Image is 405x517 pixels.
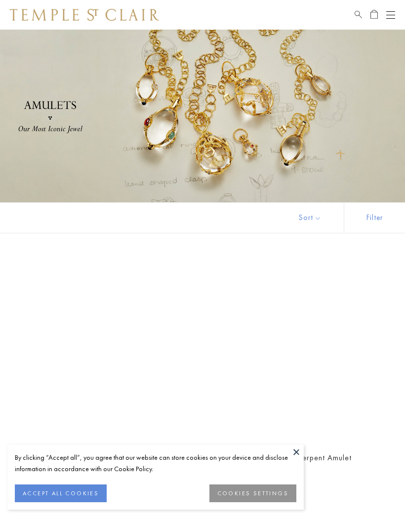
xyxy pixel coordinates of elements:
a: P51836-E11SERPPVP51836-E11SERPPV [12,258,197,443]
button: ACCEPT ALL COOKIES [15,484,107,502]
a: Open Shopping Bag [370,9,378,21]
a: Search [355,9,362,21]
img: Temple St. Clair [10,9,159,21]
div: By clicking “Accept all”, you agree that our website can store cookies on your device and disclos... [15,452,296,475]
button: Open navigation [386,9,395,21]
a: P51836-E11SERPPVP51836-E11SERPPV [208,258,393,443]
button: Show filters [344,203,405,233]
button: COOKIES SETTINGS [209,484,296,502]
iframe: Gorgias live chat messenger [356,471,395,507]
button: Show sort by [277,203,344,233]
